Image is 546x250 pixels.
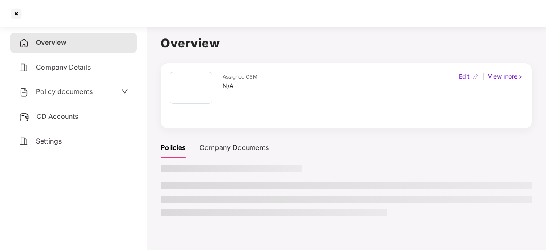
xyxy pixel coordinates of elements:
[473,74,479,80] img: editIcon
[19,112,29,122] img: svg+xml;base64,PHN2ZyB3aWR0aD0iMjUiIGhlaWdodD0iMjQiIHZpZXdCb3g9IjAgMCAyNSAyNCIgZmlsbD0ibm9uZSIgeG...
[19,87,29,97] img: svg+xml;base64,PHN2ZyB4bWxucz0iaHR0cDovL3d3dy53My5vcmcvMjAwMC9zdmciIHdpZHRoPSIyNCIgaGVpZ2h0PSIyNC...
[517,74,523,80] img: rightIcon
[36,137,62,145] span: Settings
[36,63,91,71] span: Company Details
[19,38,29,48] img: svg+xml;base64,PHN2ZyB4bWxucz0iaHR0cDovL3d3dy53My5vcmcvMjAwMC9zdmciIHdpZHRoPSIyNCIgaGVpZ2h0PSIyNC...
[457,72,471,81] div: Edit
[36,87,93,96] span: Policy documents
[223,81,258,91] div: N/A
[481,72,486,81] div: |
[36,112,78,121] span: CD Accounts
[200,142,269,153] div: Company Documents
[19,62,29,73] img: svg+xml;base64,PHN2ZyB4bWxucz0iaHR0cDovL3d3dy53My5vcmcvMjAwMC9zdmciIHdpZHRoPSIyNCIgaGVpZ2h0PSIyNC...
[223,73,258,81] div: Assigned CSM
[36,38,66,47] span: Overview
[161,142,186,153] div: Policies
[486,72,525,81] div: View more
[161,34,532,53] h1: Overview
[121,88,128,95] span: down
[19,136,29,147] img: svg+xml;base64,PHN2ZyB4bWxucz0iaHR0cDovL3d3dy53My5vcmcvMjAwMC9zdmciIHdpZHRoPSIyNCIgaGVpZ2h0PSIyNC...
